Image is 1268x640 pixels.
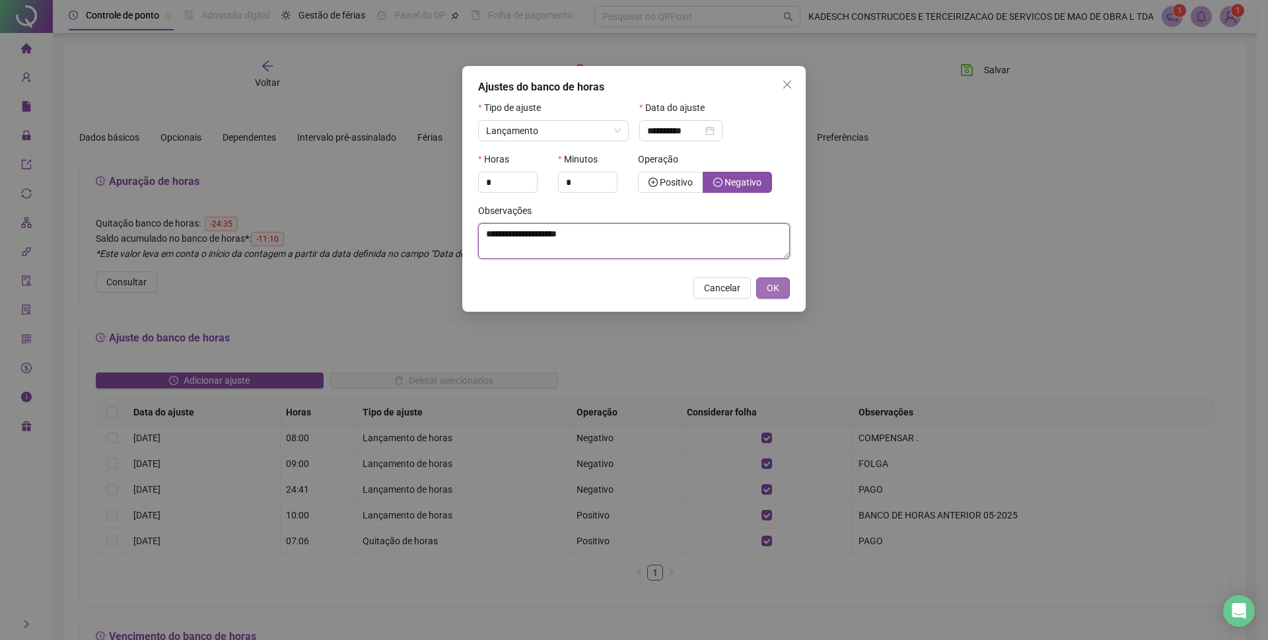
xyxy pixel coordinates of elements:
div: Open Intercom Messenger [1223,595,1255,627]
label: Tipo de ajuste [478,100,549,115]
label: Operação [638,152,687,166]
label: Minutos [558,152,606,166]
button: OK [756,277,790,299]
span: OK [767,281,779,295]
label: Data do ajuste [639,100,713,115]
label: Horas [478,152,518,166]
span: Cancelar [704,281,740,295]
button: Cancelar [693,277,751,299]
span: minus-circle [713,178,722,187]
span: Negativo [724,177,761,188]
span: plus-circle [649,178,658,187]
div: Ajustes do banco de horas [478,79,790,95]
span: Positivo [660,177,693,188]
label: Observações [478,203,540,218]
span: Lançamento [486,125,538,136]
span: close [782,79,792,90]
button: Close [777,74,798,95]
